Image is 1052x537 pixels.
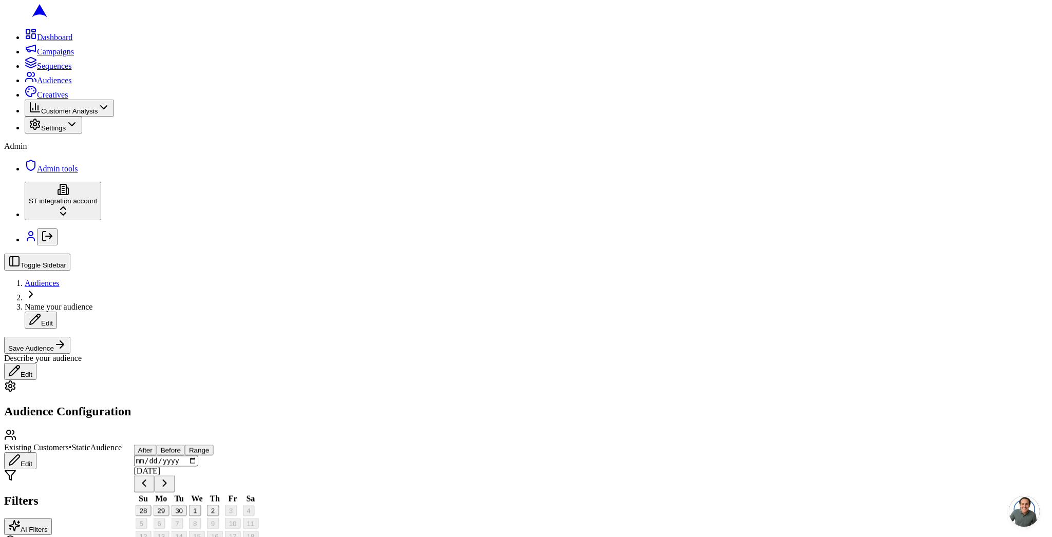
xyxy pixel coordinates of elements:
span: Edit [41,319,53,327]
button: 1 [189,505,201,516]
button: 3 [225,505,237,516]
button: 9 [207,518,219,529]
span: AI Filters [21,526,48,533]
a: Sequences [25,62,72,70]
span: Dashboard [37,33,72,42]
button: 8 [189,518,201,529]
div: Open chat [1009,496,1040,527]
h2: Audience Configuration [4,405,1048,418]
th: Sunday [135,493,152,504]
th: Tuesday [171,493,187,504]
span: Static Audience [71,443,122,452]
button: Go to next month [155,475,175,492]
button: ST integration account [25,182,101,220]
button: 10 [225,518,241,529]
span: Describe your audience [4,354,82,362]
button: 4 [242,505,254,516]
span: Edit [21,371,32,378]
button: Edit [4,452,36,469]
span: Campaigns [37,47,74,56]
button: Before [157,445,185,455]
span: Admin tools [37,164,78,173]
span: Sequences [37,62,72,70]
span: Toggle Sidebar [21,261,66,269]
button: 2 [207,505,219,516]
button: Range [185,445,213,455]
button: 6 [153,518,165,529]
button: Settings [25,117,82,133]
a: Campaigns [25,47,74,56]
nav: breadcrumb [4,279,1048,329]
button: 11 [242,518,258,529]
th: Saturday [242,493,259,504]
button: 29 [153,505,169,516]
span: Audiences [37,76,72,85]
a: Audiences [25,279,60,287]
a: Audiences [25,76,72,85]
th: Friday [224,493,241,504]
button: Customer Analysis [25,100,114,117]
span: Name your audience [25,302,92,311]
th: Monday [153,493,170,504]
h2: Filters [4,494,1048,508]
button: Edit [4,363,36,380]
th: Wednesday [189,493,205,504]
button: After [134,445,157,455]
a: Creatives [25,90,68,99]
span: Customer Analysis [41,107,98,115]
button: 28 [136,505,152,516]
span: Existing Customers [4,443,69,452]
span: ST integration account [29,197,97,205]
button: Edit [25,312,57,329]
th: Thursday [206,493,223,504]
button: Save Audience [4,337,70,354]
span: Creatives [37,90,68,99]
span: • [69,443,72,452]
a: Admin tools [25,164,78,173]
button: Log out [37,228,58,245]
button: Toggle Sidebar [4,254,70,271]
button: 30 [171,505,187,516]
button: 5 [136,518,147,529]
div: [DATE] [134,466,260,475]
button: 7 [171,518,183,529]
div: Admin [4,142,1048,151]
a: Dashboard [25,33,72,42]
span: Settings [41,124,66,132]
button: AI Filters [4,518,52,535]
button: Go to previous month [134,475,155,492]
